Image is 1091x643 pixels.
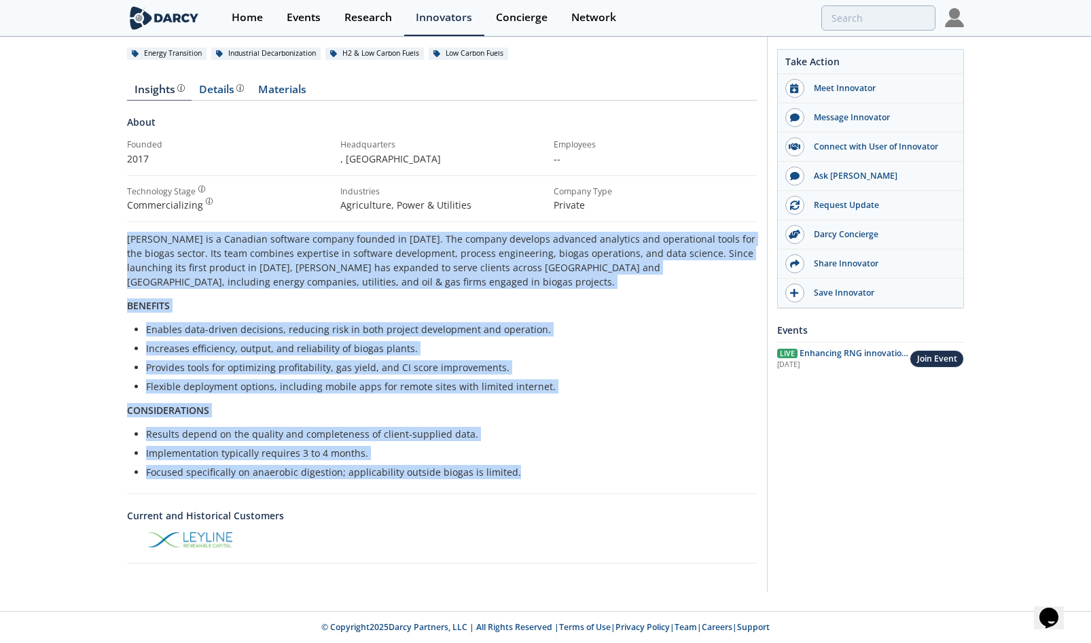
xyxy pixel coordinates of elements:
a: Careers [702,621,732,633]
p: Provides tools for optimizing profitability, gas yield, and CI score improvements. [146,360,748,375]
a: Current and Historical Customers [127,508,757,523]
a: Privacy Policy [615,621,670,633]
button: Join Event [910,350,964,368]
div: Energy Transition [127,48,207,60]
span: Enhancing RNG innovation: Technologies for Sustainable Energy [777,347,909,384]
a: Support [737,621,770,633]
iframe: chat widget [1034,589,1077,629]
a: Terms of Use [559,621,611,633]
div: Save Innovator [804,287,956,299]
div: Industrial Decarbonization [211,48,321,60]
div: Ask [PERSON_NAME] [804,170,956,182]
div: Message Innovator [804,111,956,124]
div: Request Update [804,199,956,211]
div: Events [777,318,964,342]
img: logo-wide.svg [127,6,201,30]
p: Focused specifically on anaerobic digestion; applicability outside biogas is limited. [146,465,748,479]
div: H2 & Low Carbon Fuels [325,48,424,60]
span: Agriculture, Power & Utilities [340,198,471,211]
div: Darcy Concierge [804,228,956,241]
p: , [GEOGRAPHIC_DATA] [340,152,544,166]
a: Live Enhancing RNG innovation: Technologies for Sustainable Energy [DATE] [777,347,910,370]
div: Technology Stage [127,186,196,198]
p: -- [554,152,757,166]
p: [PERSON_NAME] is a Canadian software company founded in [DATE]. The company develops advanced ana... [127,232,757,289]
div: Concierge [496,12,548,23]
p: Flexible deployment options, including mobile apps for remote sites with limited internet. [146,379,748,394]
div: Details [199,84,244,95]
div: Share Innovator [804,258,956,270]
div: Home [232,12,263,23]
div: Headquarters [340,139,544,151]
div: Events [287,12,321,23]
div: Commercializing [127,198,331,212]
div: About [127,115,757,139]
div: Low Carbon Fuels [429,48,508,60]
div: Founded [127,139,331,151]
strong: BENEFITS [127,299,170,312]
div: Industries [340,186,544,198]
img: information.svg [177,84,185,92]
div: Connect with User of Innovator [804,141,956,153]
div: Research [344,12,392,23]
p: 2017 [127,152,331,166]
div: [DATE] [777,360,910,370]
p: Increases efficiency, output, and reliability of biogas plants. [146,341,748,355]
div: Company Type [554,186,757,198]
p: Enables data-driven decisions, reducing risk in both project development and operation. [146,322,748,336]
div: Meet Innovator [804,82,956,94]
div: Employees [554,139,757,151]
p: Implementation typically requires 3 to 4 months. [146,446,748,460]
div: Insights [135,84,185,95]
img: information.svg [198,186,206,193]
strong: CONSIDERATIONS [127,404,209,417]
a: Insights [127,84,192,101]
input: Advanced Search [821,5,935,31]
a: Details [192,84,251,101]
span: Live [777,349,798,358]
img: information.svg [236,84,244,92]
img: information.svg [206,198,213,205]
img: Profile [945,8,964,27]
img: Leyline [148,532,232,549]
p: © Copyright 2025 Darcy Partners, LLC | All Rights Reserved | | | | | [43,621,1048,633]
button: Save Innovator [778,279,963,308]
div: Take Action [778,54,963,74]
a: Materials [251,84,313,101]
div: Innovators [416,12,472,23]
a: Team [675,621,697,633]
div: Join Event [917,353,957,365]
span: Private [554,198,585,211]
p: Results depend on the quality and completeness of client-supplied data. [146,427,748,441]
div: Network [571,12,616,23]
